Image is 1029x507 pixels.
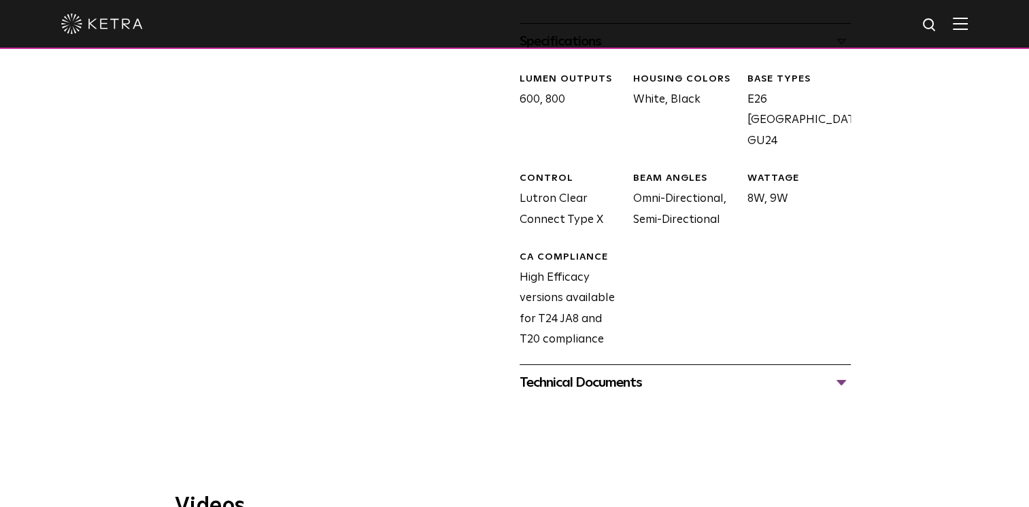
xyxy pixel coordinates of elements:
[509,73,623,152] div: 600, 800
[737,73,850,152] div: E26 [GEOGRAPHIC_DATA], GU24
[747,73,850,86] div: BASE TYPES
[922,17,939,34] img: search icon
[520,372,851,394] div: Technical Documents
[623,73,737,152] div: White, Black
[509,251,623,351] div: High Efficacy versions available for T24 JA8 and T20 compliance
[520,73,623,86] div: LUMEN OUTPUTS
[747,172,850,186] div: WATTAGE
[633,73,737,86] div: HOUSING COLORS
[520,172,623,186] div: CONTROL
[61,14,143,34] img: ketra-logo-2019-white
[623,172,737,230] div: Omni-Directional, Semi-Directional
[953,17,968,30] img: Hamburger%20Nav.svg
[633,172,737,186] div: BEAM ANGLES
[509,172,623,230] div: Lutron Clear Connect Type X
[520,251,623,264] div: CA Compliance
[737,172,850,230] div: 8W, 9W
